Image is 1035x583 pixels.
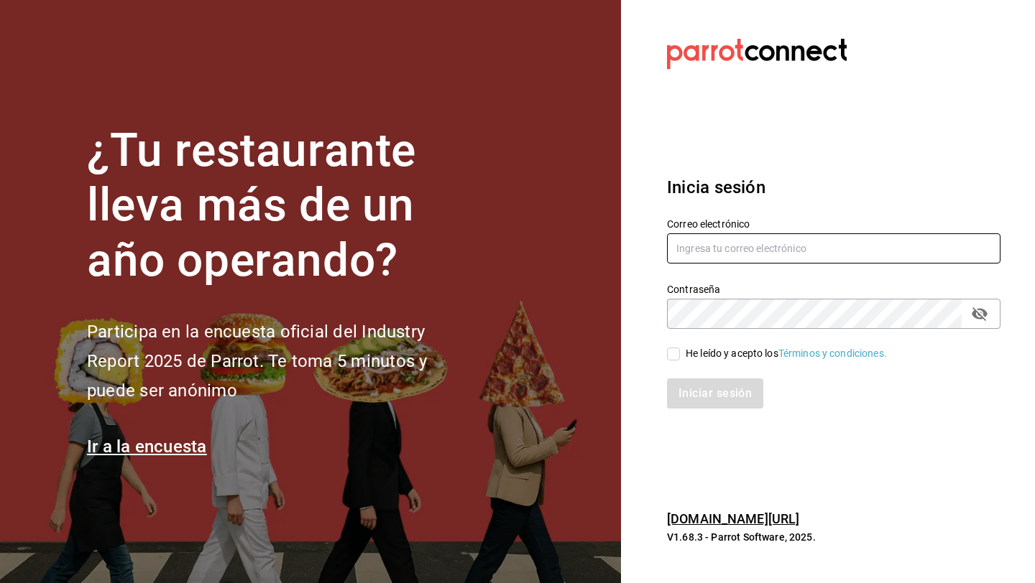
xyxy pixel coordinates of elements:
[667,284,1000,294] label: Contraseña
[686,346,887,361] div: He leído y acepto los
[778,348,887,359] a: Términos y condiciones.
[667,233,1000,263] input: Ingresa tu correo electrónico
[967,302,992,326] button: passwordField
[667,511,799,526] a: [DOMAIN_NAME][URL]
[87,437,207,457] a: Ir a la encuesta
[667,218,1000,228] label: Correo electrónico
[87,317,475,405] h2: Participa en la encuesta oficial del Industry Report 2025 de Parrot. Te toma 5 minutos y puede se...
[87,123,475,289] h1: ¿Tu restaurante lleva más de un año operando?
[667,174,1000,200] h3: Inicia sesión
[667,530,1000,544] p: V1.68.3 - Parrot Software, 2025.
